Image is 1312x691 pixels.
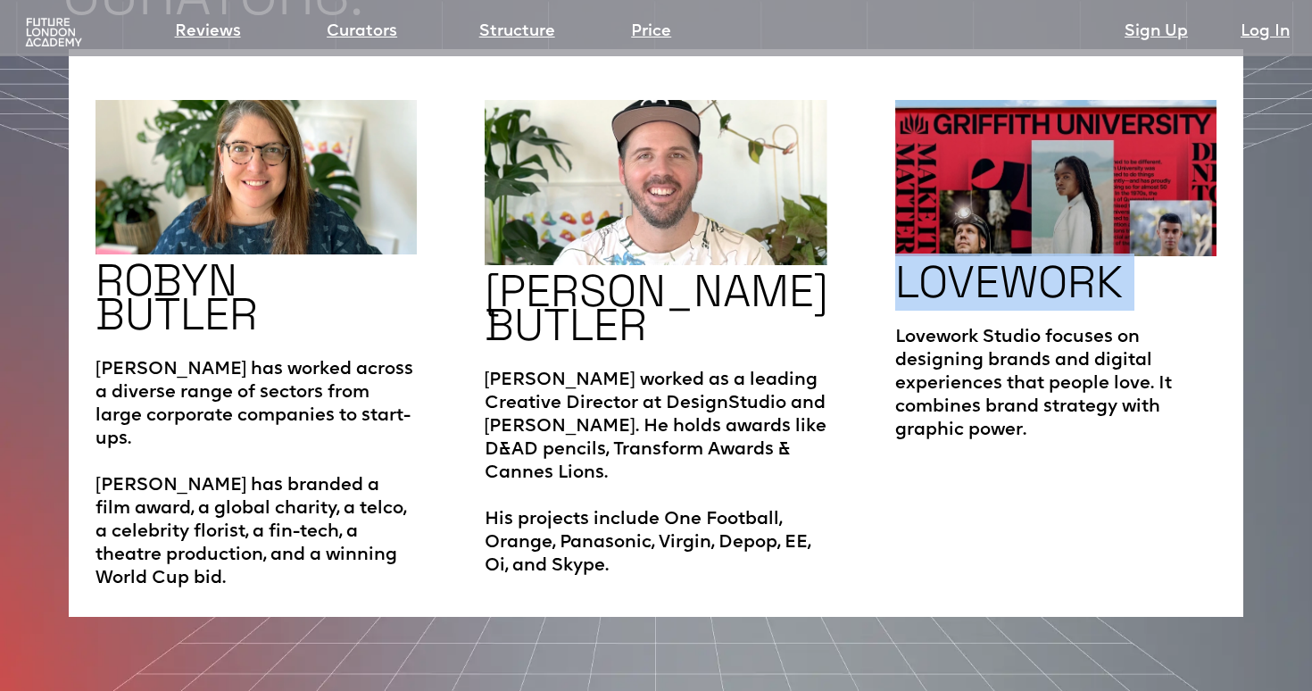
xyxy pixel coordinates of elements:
[485,351,828,578] p: [PERSON_NAME] worked as a leading Creative Director at DesignStudio and [PERSON_NAME]. He holds a...
[895,308,1217,442] p: Lovework Studio focuses on designing brands and digital experiences that people love. It combines...
[1241,20,1290,45] a: Log In
[485,274,828,342] h2: [PERSON_NAME] BUTLER
[479,20,555,45] a: Structure
[895,265,1123,299] h2: LOVEWORK
[327,20,397,45] a: Curators
[95,340,418,590] p: [PERSON_NAME] has worked across a diverse range of sectors from large corporate companies to star...
[631,20,671,45] a: Price
[175,20,241,45] a: Reviews
[95,263,258,331] h2: ROBYN BUTLER
[1125,20,1188,45] a: Sign Up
